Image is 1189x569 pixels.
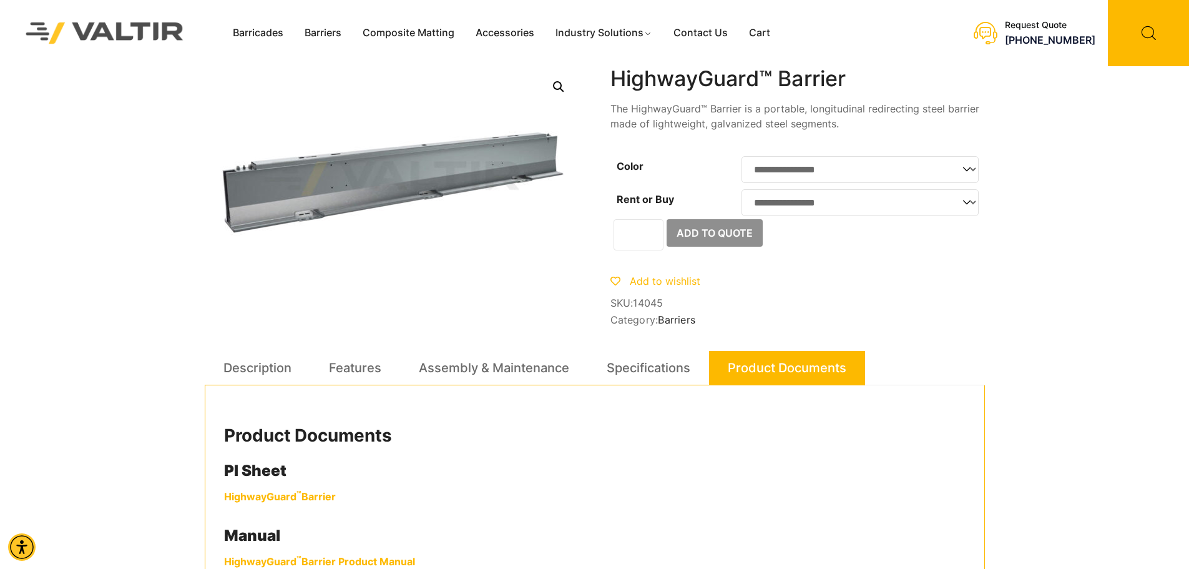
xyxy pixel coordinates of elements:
label: Color [617,160,643,172]
a: Barriers [658,314,695,326]
a: call (888) 496-3625 [1005,34,1095,46]
a: Barricades [222,24,294,42]
a: Description [223,351,291,385]
sup: ™ [296,489,301,498]
span: Category: [610,314,985,326]
a: Composite Matting [352,24,465,42]
div: Request Quote [1005,20,1095,31]
h1: HighwayGuard™ Barrier [610,66,985,92]
a: Contact Us [663,24,738,42]
a: Specifications [607,351,690,385]
a: HighwayGuard™Barrier Product Manual [224,555,415,568]
label: Rent or Buy [617,193,674,205]
span: SKU: [610,297,985,309]
sup: ™ [296,554,301,563]
a: Product Documents [728,351,846,385]
a: Features [329,351,381,385]
a: Industry Solutions [545,24,663,42]
p: The HighwayGuard™ Barrier is a portable, longitudinal redirecting steel barrier made of lightweig... [610,101,985,131]
div: Accessibility Menu [8,533,36,561]
span: 14045 [633,297,663,309]
a: HighwayGuard™Barrier [224,490,336,503]
button: Add to Quote [667,219,763,247]
a: Barriers [294,24,352,42]
strong: PI Sheet [224,462,286,480]
a: Accessories [465,24,545,42]
img: Valtir Rentals [9,6,200,60]
input: Product quantity [614,219,663,250]
a: Add to wishlist [610,275,700,287]
a: Assembly & Maintenance [419,351,569,385]
span: Add to wishlist [630,275,700,287]
strong: Manual [224,527,280,545]
h2: Product Documents [224,425,966,447]
a: Cart [738,24,781,42]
